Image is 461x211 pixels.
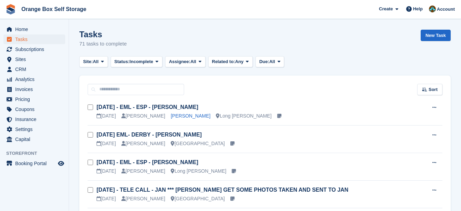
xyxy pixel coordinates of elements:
[3,74,65,84] a: menu
[3,104,65,114] a: menu
[97,112,116,120] div: [DATE]
[97,140,116,147] div: [DATE]
[171,168,226,175] div: Long [PERSON_NAME]
[429,6,436,12] img: Mike
[79,30,127,39] h1: Tasks
[15,114,57,124] span: Insurance
[3,94,65,104] a: menu
[3,159,65,168] a: menu
[3,114,65,124] a: menu
[171,113,210,119] a: [PERSON_NAME]
[97,168,116,175] div: [DATE]
[190,58,196,65] span: All
[97,159,198,165] a: [DATE] - EML - ESP - [PERSON_NAME]
[97,195,116,202] div: [DATE]
[121,195,165,202] div: [PERSON_NAME]
[171,140,225,147] div: [GEOGRAPHIC_DATA]
[15,64,57,74] span: CRM
[3,64,65,74] a: menu
[121,140,165,147] div: [PERSON_NAME]
[79,40,127,48] p: 71 tasks to complete
[15,34,57,44] span: Tasks
[208,56,253,68] button: Related to: Any
[3,34,65,44] a: menu
[15,159,57,168] span: Booking Portal
[379,6,393,12] span: Create
[121,168,165,175] div: [PERSON_NAME]
[121,112,165,120] div: [PERSON_NAME]
[235,58,244,65] span: Any
[259,58,269,65] span: Due:
[171,195,225,202] div: [GEOGRAPHIC_DATA]
[165,56,206,68] button: Assignee: All
[421,30,451,41] a: New Task
[216,112,271,120] div: Long [PERSON_NAME]
[6,4,16,14] img: stora-icon-8386f47178a22dfd0bd8f6a31ec36ba5ce8667c1dd55bd0f319d3a0aa187defe.svg
[437,6,455,13] span: Account
[15,94,57,104] span: Pricing
[6,150,69,157] span: Storefront
[3,54,65,64] a: menu
[93,58,99,65] span: All
[15,74,57,84] span: Analytics
[15,44,57,54] span: Subscriptions
[3,134,65,144] a: menu
[255,56,284,68] button: Due: All
[114,58,130,65] span: Status:
[97,104,198,110] a: [DATE] - EML - ESP - [PERSON_NAME]
[15,54,57,64] span: Sites
[169,58,190,65] span: Assignee:
[3,84,65,94] a: menu
[429,86,438,93] span: Sort
[3,124,65,134] a: menu
[97,132,202,138] a: [DATE] EML- DERBY - [PERSON_NAME]
[212,58,235,65] span: Related to:
[15,124,57,134] span: Settings
[111,56,162,68] button: Status: Incomplete
[97,187,348,193] a: [DATE] - TELE CALL - JAN *** [PERSON_NAME] GET SOME PHOTOS TAKEN AND SENT TO JAN
[15,84,57,94] span: Invoices
[413,6,423,12] span: Help
[15,134,57,144] span: Capital
[3,24,65,34] a: menu
[83,58,93,65] span: Site:
[57,159,65,168] a: Preview store
[269,58,275,65] span: All
[15,24,57,34] span: Home
[15,104,57,114] span: Coupons
[79,56,108,68] button: Site: All
[130,58,153,65] span: Incomplete
[3,44,65,54] a: menu
[19,3,89,15] a: Orange Box Self Storage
